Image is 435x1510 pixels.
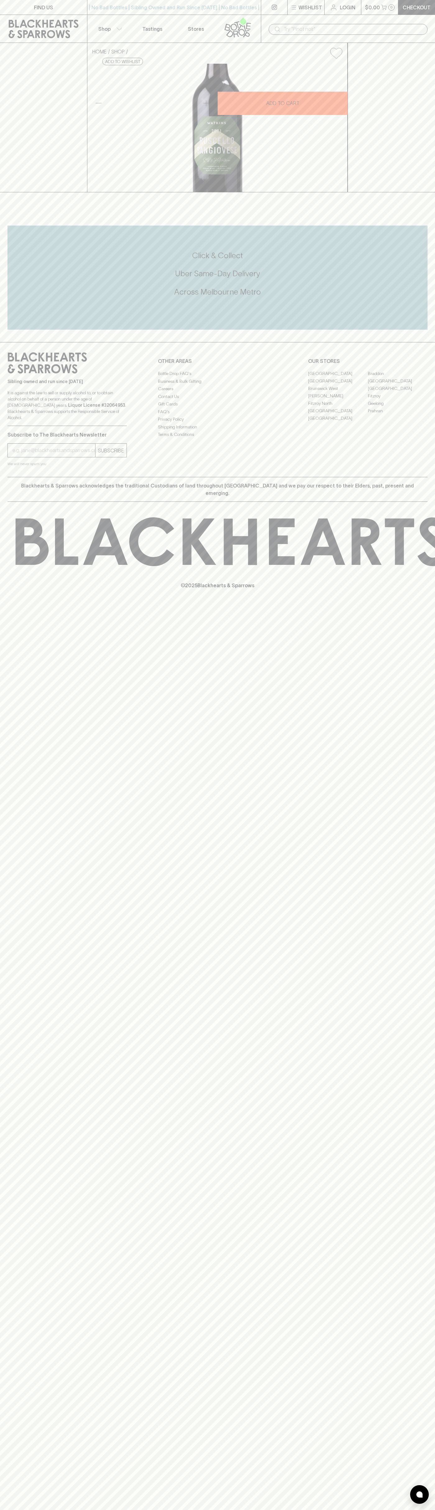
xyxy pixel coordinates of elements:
img: 36569.png [87,64,347,192]
a: Business & Bulk Gifting [158,377,277,385]
p: Shop [98,25,111,33]
a: Shipping Information [158,423,277,431]
a: [GEOGRAPHIC_DATA] [368,377,428,385]
p: Stores [188,25,204,33]
input: Try "Pinot noir" [284,24,423,34]
a: Prahran [368,407,428,414]
div: Call to action block [7,226,428,330]
a: [PERSON_NAME] [308,392,368,400]
a: Geelong [368,400,428,407]
a: [GEOGRAPHIC_DATA] [368,385,428,392]
p: Login [340,4,355,11]
a: Privacy Policy [158,416,277,423]
button: ADD TO CART [218,92,348,115]
p: ADD TO CART [266,99,299,107]
p: OUR STORES [308,357,428,365]
p: We will never spam you [7,461,127,467]
p: Subscribe to The Blackhearts Newsletter [7,431,127,438]
a: FAQ's [158,408,277,415]
h5: Uber Same-Day Delivery [7,268,428,279]
a: Bottle Drop FAQ's [158,370,277,377]
a: [GEOGRAPHIC_DATA] [308,407,368,414]
h5: Click & Collect [7,250,428,261]
a: Careers [158,385,277,393]
a: [GEOGRAPHIC_DATA] [308,414,368,422]
p: Sibling owned and run since [DATE] [7,378,127,385]
p: SUBSCRIBE [98,447,124,454]
p: FIND US [34,4,53,11]
button: SUBSCRIBE [95,444,127,457]
p: Tastings [142,25,162,33]
strong: Liquor License #32064953 [68,403,125,408]
a: [GEOGRAPHIC_DATA] [308,370,368,377]
a: Stores [174,15,218,43]
a: Braddon [368,370,428,377]
a: SHOP [111,49,125,54]
a: Gift Cards [158,400,277,408]
p: 0 [390,6,393,9]
a: Terms & Conditions [158,431,277,438]
a: HOME [92,49,107,54]
p: Checkout [403,4,431,11]
a: Brunswick West [308,385,368,392]
button: Add to wishlist [102,58,143,65]
p: Wishlist [298,4,322,11]
button: Shop [87,15,131,43]
button: Add to wishlist [328,45,345,61]
a: [GEOGRAPHIC_DATA] [308,377,368,385]
p: OTHER AREAS [158,357,277,365]
a: Tastings [131,15,174,43]
input: e.g. jane@blackheartsandsparrows.com.au [12,446,95,455]
a: Contact Us [158,393,277,400]
img: bubble-icon [416,1491,423,1498]
p: $0.00 [365,4,380,11]
p: It is against the law to sell or supply alcohol to, or to obtain alcohol on behalf of a person un... [7,390,127,421]
a: Fitzroy [368,392,428,400]
p: Blackhearts & Sparrows acknowledges the traditional Custodians of land throughout [GEOGRAPHIC_DAT... [12,482,423,497]
a: Fitzroy North [308,400,368,407]
h5: Across Melbourne Metro [7,287,428,297]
